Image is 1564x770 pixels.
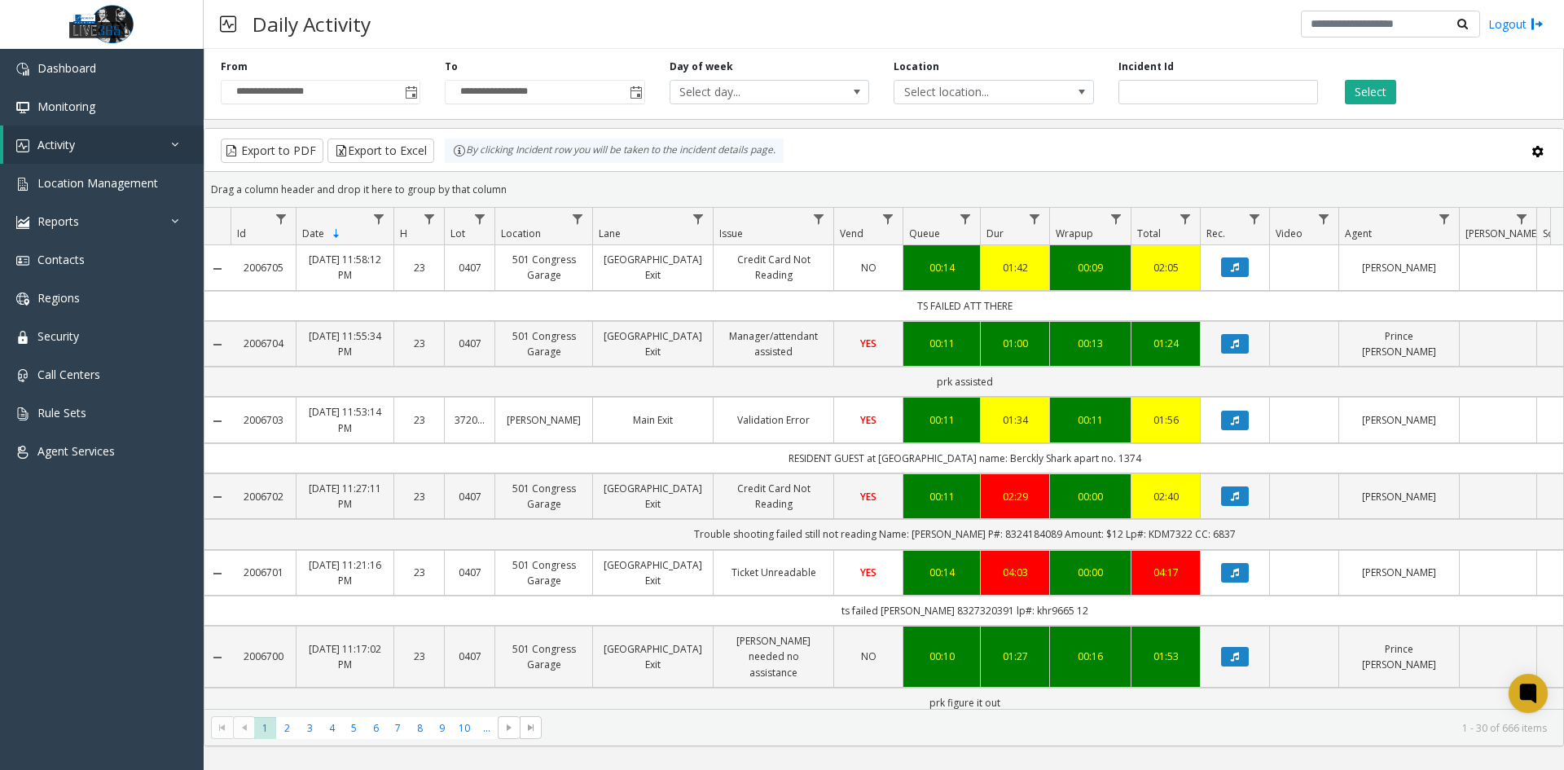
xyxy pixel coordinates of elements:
a: 02:29 [991,489,1039,504]
div: 00:00 [1060,565,1121,580]
a: YES [844,489,893,504]
a: 00:11 [913,412,970,428]
a: 00:14 [913,565,970,580]
span: Rule Sets [37,405,86,420]
span: Page 5 [343,717,365,739]
a: 00:13 [1060,336,1121,351]
span: Toggle popup [402,81,420,103]
a: 00:10 [913,649,970,664]
span: Lane [599,227,621,240]
span: Location [501,227,541,240]
span: Queue [909,227,940,240]
a: 501 Congress Garage [505,252,582,283]
a: Collapse Details [204,651,231,664]
a: 2006702 [240,489,286,504]
a: [GEOGRAPHIC_DATA] Exit [603,481,703,512]
div: 02:40 [1141,489,1190,504]
a: 0407 [455,565,485,580]
span: NO [861,649,876,663]
a: 01:53 [1141,649,1190,664]
a: Collapse Details [204,491,231,504]
a: Issue Filter Menu [808,208,830,230]
a: 04:03 [991,565,1039,580]
img: 'icon' [16,446,29,459]
a: Date Filter Menu [368,208,390,230]
a: Credit Card Not Reading [723,481,824,512]
a: 501 Congress Garage [505,641,582,672]
a: [GEOGRAPHIC_DATA] Exit [603,328,703,359]
a: 23 [404,649,434,664]
div: 01:34 [991,412,1039,428]
label: To [445,59,458,74]
a: 23 [404,412,434,428]
span: Monitoring [37,99,95,114]
span: YES [860,565,876,579]
span: Call Centers [37,367,100,382]
a: NO [844,260,893,275]
a: [DATE] 11:17:02 PM [306,641,384,672]
a: 2006703 [240,412,286,428]
a: 2006700 [240,649,286,664]
span: Select day... [670,81,829,103]
span: Issue [719,227,743,240]
a: Prince [PERSON_NAME] [1349,641,1449,672]
a: 00:09 [1060,260,1121,275]
a: 00:14 [913,260,970,275]
img: 'icon' [16,178,29,191]
img: pageIcon [220,4,236,44]
span: H [400,227,407,240]
button: Export to PDF [221,139,323,163]
a: 01:00 [991,336,1039,351]
a: 501 Congress Garage [505,481,582,512]
label: From [221,59,248,74]
a: Collapse Details [204,415,231,428]
a: 23 [404,336,434,351]
span: YES [860,413,876,427]
span: Dashboard [37,60,96,76]
img: 'icon' [16,216,29,229]
a: 2006705 [240,260,286,275]
img: 'icon' [16,254,29,267]
a: Total Filter Menu [1175,208,1197,230]
a: Parker Filter Menu [1511,208,1533,230]
a: Video Filter Menu [1313,208,1335,230]
a: Collapse Details [204,262,231,275]
a: Dur Filter Menu [1024,208,1046,230]
div: By clicking Incident row you will be taken to the incident details page. [445,139,784,163]
a: Lot Filter Menu [469,208,491,230]
a: [PERSON_NAME] [505,412,582,428]
h3: Daily Activity [244,4,379,44]
span: Lot [450,227,465,240]
a: 00:00 [1060,489,1121,504]
a: 04:17 [1141,565,1190,580]
a: [GEOGRAPHIC_DATA] Exit [603,252,703,283]
a: [GEOGRAPHIC_DATA] Exit [603,641,703,672]
div: 00:11 [913,489,970,504]
span: Agent Services [37,443,115,459]
a: YES [844,565,893,580]
a: Wrapup Filter Menu [1105,208,1127,230]
span: Activity [37,137,75,152]
a: Id Filter Menu [270,208,292,230]
a: 0407 [455,260,485,275]
a: 00:11 [1060,412,1121,428]
a: [GEOGRAPHIC_DATA] Exit [603,557,703,588]
a: Ticket Unreadable [723,565,824,580]
span: Reports [37,213,79,229]
span: Select location... [894,81,1053,103]
span: NO [861,261,876,275]
span: Toggle popup [626,81,644,103]
a: Agent Filter Menu [1434,208,1456,230]
a: Activity [3,125,204,164]
a: Vend Filter Menu [877,208,899,230]
button: Select [1345,80,1396,104]
a: Rec. Filter Menu [1244,208,1266,230]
